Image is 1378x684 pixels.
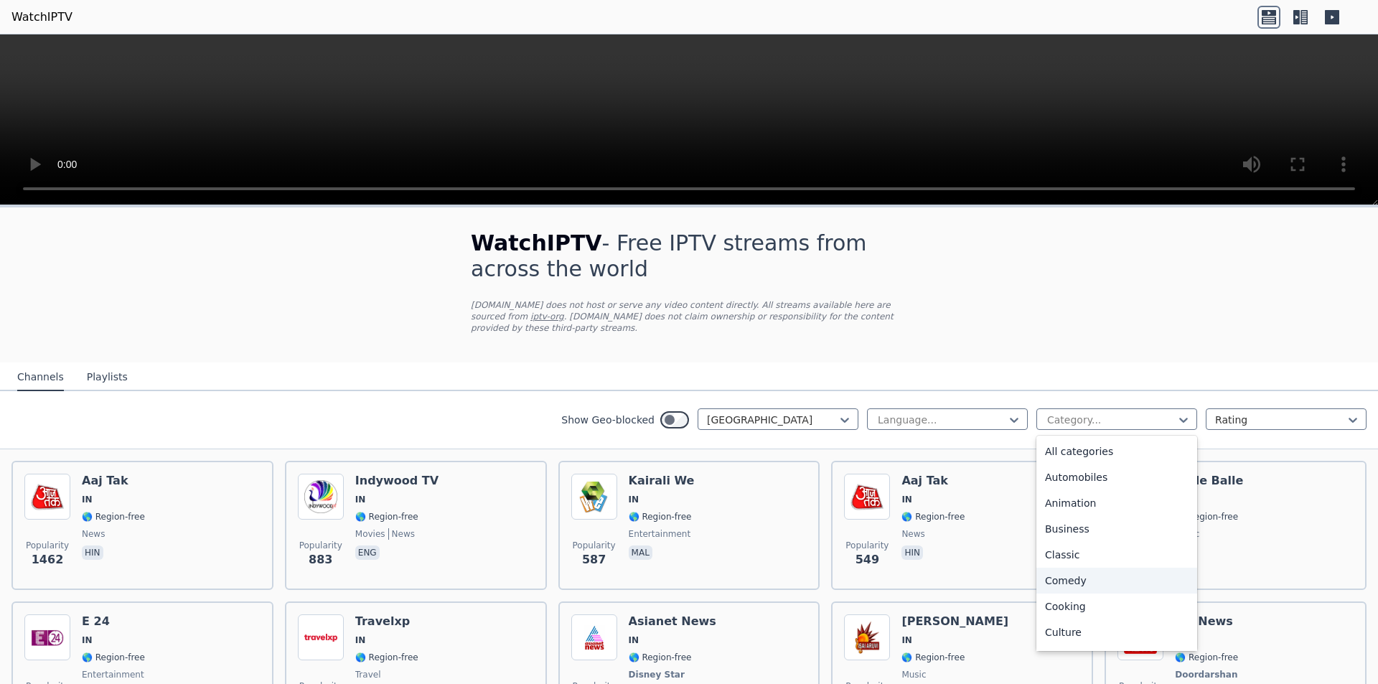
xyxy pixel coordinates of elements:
[901,474,965,488] h6: Aaj Tak
[1036,464,1197,490] div: Automobiles
[355,614,418,629] h6: Travelxp
[629,669,685,680] span: Disney Star
[471,299,907,334] p: [DOMAIN_NAME] does not host or serve any video content directly. All streams available here are s...
[629,494,639,505] span: IN
[355,494,366,505] span: IN
[629,545,652,560] p: mal
[1036,490,1197,516] div: Animation
[355,652,418,663] span: 🌎 Region-free
[901,528,924,540] span: news
[629,511,692,523] span: 🌎 Region-free
[1036,568,1197,594] div: Comedy
[24,474,70,520] img: Aaj Tak
[24,614,70,660] img: E 24
[629,634,639,646] span: IN
[388,528,415,540] span: news
[571,474,617,520] img: Kairali We
[82,528,105,540] span: news
[573,540,616,551] span: Popularity
[82,634,93,646] span: IN
[355,474,439,488] h6: Indywood TV
[1175,511,1238,523] span: 🌎 Region-free
[32,551,64,568] span: 1462
[1036,439,1197,464] div: All categories
[82,652,145,663] span: 🌎 Region-free
[26,540,69,551] span: Popularity
[582,551,606,568] span: 587
[1175,669,1237,680] span: Doordarshan
[82,474,145,488] h6: Aaj Tak
[1175,652,1238,663] span: 🌎 Region-free
[309,551,332,568] span: 883
[845,540,889,551] span: Popularity
[629,474,695,488] h6: Kairali We
[355,511,418,523] span: 🌎 Region-free
[355,669,381,680] span: travel
[1175,614,1240,629] h6: DD News
[471,230,602,256] span: WatchIPTV
[11,9,72,26] a: WatchIPTV
[1036,645,1197,671] div: Documentary
[561,413,655,427] label: Show Geo-blocked
[901,652,965,663] span: 🌎 Region-free
[1175,474,1243,488] h6: Balle Balle
[901,511,965,523] span: 🌎 Region-free
[17,364,64,391] button: Channels
[355,528,385,540] span: movies
[1036,619,1197,645] div: Culture
[82,614,145,629] h6: E 24
[82,669,144,680] span: entertainment
[299,540,342,551] span: Popularity
[901,545,923,560] p: hin
[82,511,145,523] span: 🌎 Region-free
[901,494,912,505] span: IN
[298,614,344,660] img: Travelxp
[629,528,691,540] span: entertainment
[1036,542,1197,568] div: Classic
[471,230,907,282] h1: - Free IPTV streams from across the world
[856,551,879,568] span: 549
[530,311,564,322] a: iptv-org
[82,545,103,560] p: hin
[1036,594,1197,619] div: Cooking
[355,634,366,646] span: IN
[901,614,1008,629] h6: [PERSON_NAME]
[901,634,912,646] span: IN
[844,614,890,660] img: Isai Aruvi
[629,652,692,663] span: 🌎 Region-free
[571,614,617,660] img: Asianet News
[355,545,380,560] p: eng
[82,494,93,505] span: IN
[87,364,128,391] button: Playlists
[298,474,344,520] img: Indywood TV
[629,614,716,629] h6: Asianet News
[901,669,926,680] span: music
[844,474,890,520] img: Aaj Tak
[1036,516,1197,542] div: Business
